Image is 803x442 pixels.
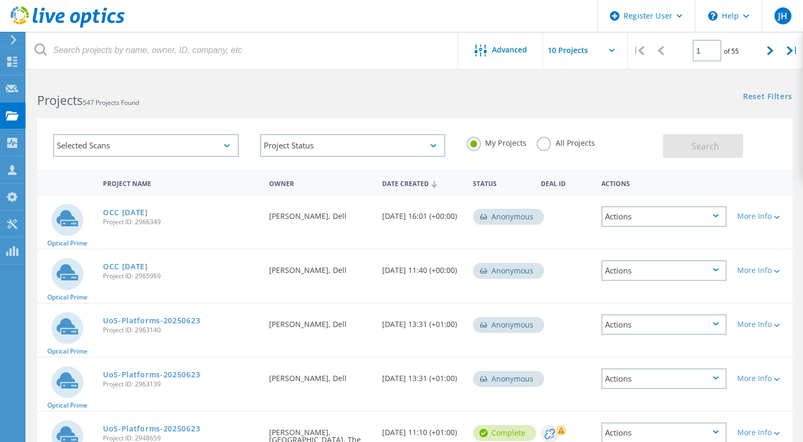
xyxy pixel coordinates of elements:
span: Optical Prime [47,294,88,300]
div: Actions [601,260,727,281]
div: More Info [737,267,787,274]
div: | [781,32,803,69]
label: All Projects [537,137,594,147]
div: Selected Scans [53,134,239,157]
span: Project ID: 2963139 [103,381,258,387]
div: [PERSON_NAME], Dell [264,358,377,393]
span: Project ID: 2963140 [103,327,258,333]
span: Advanced [492,46,527,54]
div: Actions [601,206,727,227]
span: Project ID: 2948659 [103,435,258,441]
div: Date Created [377,173,468,193]
b: Projects [37,92,83,109]
a: OCC [DATE] [103,209,148,216]
div: Project Status [260,134,446,157]
div: More Info [737,213,787,220]
div: | [628,32,650,69]
div: [DATE] 13:31 (+01:00) [377,304,468,339]
div: Anonymous [473,371,544,387]
a: OCC [DATE] [103,263,148,270]
div: Owner [264,173,377,192]
div: Anonymous [473,317,544,333]
div: Anonymous [473,263,544,279]
label: My Projects [467,137,526,147]
div: More Info [737,429,787,436]
div: [PERSON_NAME], Dell [264,196,377,231]
div: [DATE] 16:01 (+00:00) [377,196,468,231]
span: of 55 [724,47,739,56]
div: More Info [737,375,787,382]
svg: \n [708,11,718,21]
div: Complete [473,425,536,441]
span: JH [778,12,787,20]
span: Optical Prime [47,240,88,246]
input: Search projects by name, owner, ID, company, etc [27,32,459,69]
span: Optical Prime [47,402,88,409]
div: Status [468,173,536,192]
span: Project ID: 2966349 [103,219,258,225]
div: Deal Id [536,173,596,192]
span: 547 Projects Found [83,98,139,107]
a: UoS-Platforms-20250623 [103,425,200,432]
button: Search [663,134,743,158]
div: Actions [601,368,727,389]
div: Actions [596,173,732,192]
div: Anonymous [473,209,544,225]
div: Project Name [98,173,264,192]
span: Project ID: 2965969 [103,273,258,279]
div: More Info [737,321,787,328]
span: Search [692,140,719,152]
a: UoS-Platforms-20250623 [103,371,200,378]
a: Reset Filters [743,93,792,102]
span: Optical Prime [47,348,88,355]
a: UoS-Platforms-20250623 [103,317,200,324]
div: [DATE] 13:31 (+01:00) [377,358,468,393]
div: [PERSON_NAME], Dell [264,250,377,285]
div: [PERSON_NAME], Dell [264,304,377,339]
div: Actions [601,314,727,335]
div: [DATE] 11:40 (+00:00) [377,250,468,285]
a: Live Optics Dashboard [11,22,125,30]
